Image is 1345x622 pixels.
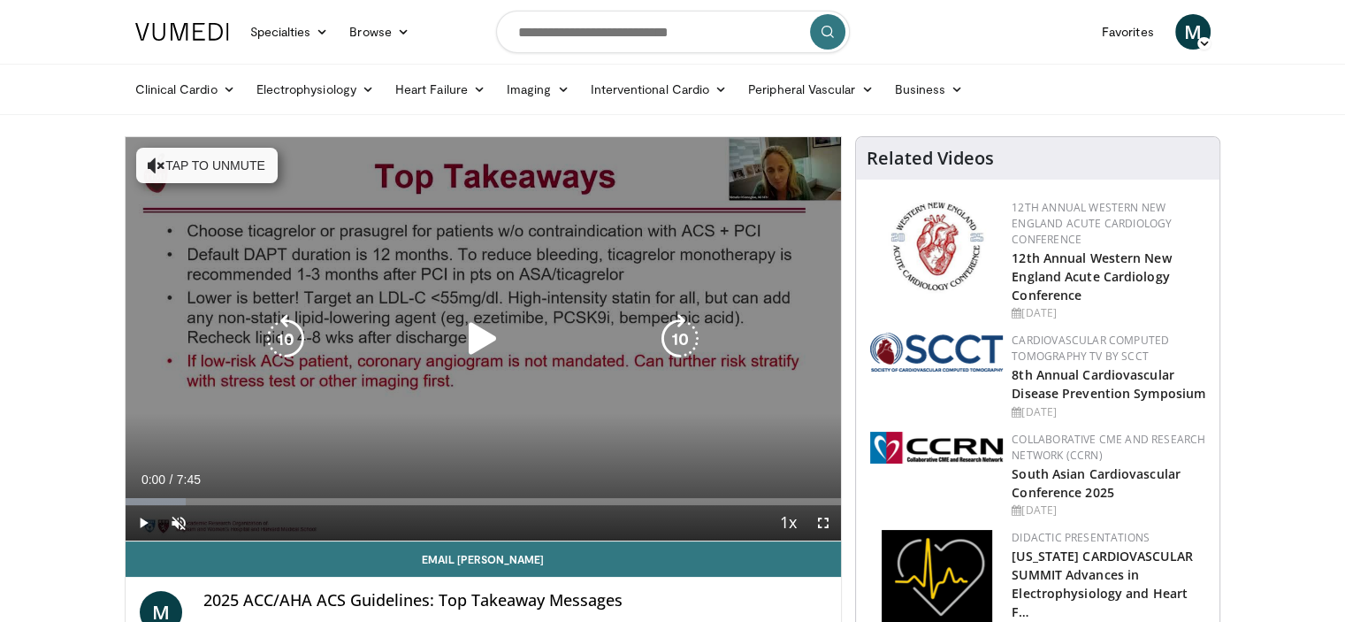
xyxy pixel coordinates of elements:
div: [DATE] [1012,404,1205,420]
a: M [1175,14,1211,50]
input: Search topics, interventions [496,11,850,53]
span: 7:45 [177,472,201,487]
a: South Asian Cardiovascular Conference 2025 [1012,465,1181,501]
button: Unmute [161,505,196,541]
a: Peripheral Vascular [737,72,883,107]
h4: 2025 ACC/AHA ACS Guidelines: Top Takeaway Messages [203,591,828,610]
img: a04ee3ba-8487-4636-b0fb-5e8d268f3737.png.150x105_q85_autocrop_double_scale_upscale_version-0.2.png [870,432,1003,464]
a: Business [883,72,974,107]
a: 12th Annual Western New England Acute Cardiology Conference [1012,250,1171,303]
a: Cardiovascular Computed Tomography TV by SCCT [1012,333,1169,364]
span: / [170,472,173,487]
a: Imaging [496,72,580,107]
div: Progress Bar [126,498,842,505]
img: 51a70120-4f25-49cc-93a4-67582377e75f.png.150x105_q85_autocrop_double_scale_upscale_version-0.2.png [870,333,1003,372]
img: 0954f259-7907-4053-a817-32a96463ecc8.png.150x105_q85_autocrop_double_scale_upscale_version-0.2.png [888,200,986,293]
a: [US_STATE] CARDIOVASCULAR SUMMIT Advances in Electrophysiology and Heart F… [1012,548,1193,620]
div: Didactic Presentations [1012,530,1205,546]
a: Clinical Cardio [125,72,246,107]
div: [DATE] [1012,503,1205,518]
h4: Related Videos [867,148,994,169]
a: Email [PERSON_NAME] [126,541,842,577]
a: Electrophysiology [246,72,385,107]
img: VuMedi Logo [135,23,229,41]
button: Tap to unmute [136,148,278,183]
video-js: Video Player [126,137,842,541]
a: Specialties [240,14,340,50]
button: Play [126,505,161,541]
a: Favorites [1091,14,1165,50]
a: Collaborative CME and Research Network (CCRN) [1012,432,1205,463]
a: 8th Annual Cardiovascular Disease Prevention Symposium [1012,366,1205,402]
a: Browse [339,14,420,50]
div: [DATE] [1012,305,1205,321]
a: Heart Failure [385,72,496,107]
a: Interventional Cardio [580,72,738,107]
button: Fullscreen [806,505,841,541]
a: 12th Annual Western New England Acute Cardiology Conference [1012,200,1172,247]
button: Playback Rate [770,505,806,541]
span: 0:00 [141,472,165,487]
